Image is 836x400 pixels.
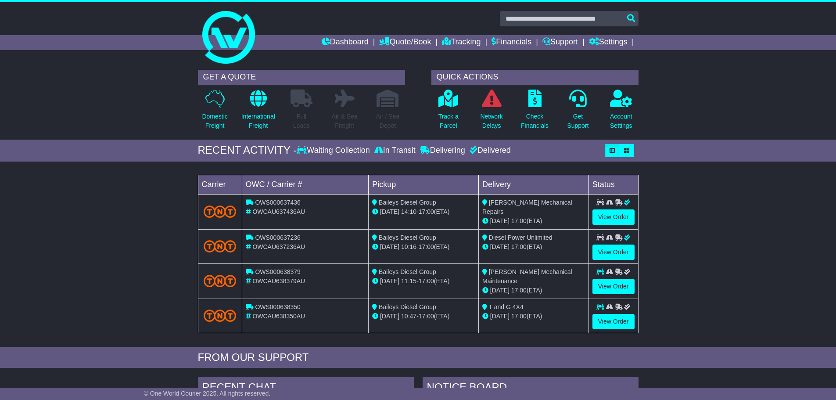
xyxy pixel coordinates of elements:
[332,112,358,130] p: Air & Sea Freight
[567,89,589,135] a: GetSupport
[489,234,553,241] span: Diesel Power Unlimited
[379,303,436,310] span: Baileys Diesel Group
[201,89,228,135] a: DomesticFreight
[467,146,511,155] div: Delivered
[252,243,305,250] span: OWCAU637236AU
[419,313,434,320] span: 17:00
[380,243,399,250] span: [DATE]
[401,313,416,320] span: 10:47
[520,89,549,135] a: CheckFinancials
[372,312,475,321] div: - (ETA)
[252,313,305,320] span: OWCAU638350AU
[401,243,416,250] span: 10:16
[255,303,301,310] span: OWS000638350
[372,277,475,286] div: - (ETA)
[492,35,531,50] a: Financials
[380,208,399,215] span: [DATE]
[241,89,276,135] a: InternationalFreight
[252,208,305,215] span: OWCAU637436AU
[489,303,524,310] span: T and G 4X4
[252,277,305,285] span: OWCAU638379AU
[379,234,436,241] span: Baileys Diesel Group
[482,199,572,215] span: [PERSON_NAME] Mechanical Repairs
[419,277,434,285] span: 17:00
[482,242,585,252] div: (ETA)
[204,310,237,321] img: TNT_Domestic.png
[372,207,475,216] div: - (ETA)
[418,146,467,155] div: Delivering
[592,209,635,225] a: View Order
[438,89,459,135] a: Track aParcel
[198,70,405,85] div: GET A QUOTE
[255,199,301,206] span: OWS000637436
[480,89,503,135] a: NetworkDelays
[322,35,369,50] a: Dashboard
[511,243,527,250] span: 17:00
[204,275,237,287] img: TNT_Domestic.png
[255,268,301,275] span: OWS000638379
[380,277,399,285] span: [DATE]
[379,35,431,50] a: Quote/Book
[480,112,502,130] p: Network Delays
[401,208,416,215] span: 14:10
[482,216,585,226] div: (ETA)
[478,175,588,194] td: Delivery
[490,287,509,294] span: [DATE]
[567,112,588,130] p: Get Support
[379,199,436,206] span: Baileys Diesel Group
[401,277,416,285] span: 11:15
[372,146,418,155] div: In Transit
[198,351,639,364] div: FROM OUR SUPPORT
[589,35,628,50] a: Settings
[202,112,227,130] p: Domestic Freight
[255,234,301,241] span: OWS000637236
[241,112,275,130] p: International Freight
[369,175,479,194] td: Pickup
[297,146,372,155] div: Waiting Collection
[442,35,481,50] a: Tracking
[511,287,527,294] span: 17:00
[542,35,578,50] a: Support
[380,313,399,320] span: [DATE]
[372,242,475,252] div: - (ETA)
[588,175,638,194] td: Status
[521,112,549,130] p: Check Financials
[610,89,633,135] a: AccountSettings
[204,205,237,217] img: TNT_Domestic.png
[204,240,237,252] img: TNT_Domestic.png
[242,175,369,194] td: OWC / Carrier #
[490,313,509,320] span: [DATE]
[482,312,585,321] div: (ETA)
[610,112,632,130] p: Account Settings
[482,268,572,285] span: [PERSON_NAME] Mechanical Maintenance
[482,286,585,295] div: (ETA)
[438,112,459,130] p: Track a Parcel
[490,217,509,224] span: [DATE]
[419,208,434,215] span: 17:00
[490,243,509,250] span: [DATE]
[431,70,639,85] div: QUICK ACTIONS
[376,112,400,130] p: Air / Sea Depot
[144,390,271,397] span: © One World Courier 2025. All rights reserved.
[511,313,527,320] span: 17:00
[379,268,436,275] span: Baileys Diesel Group
[511,217,527,224] span: 17:00
[419,243,434,250] span: 17:00
[198,175,242,194] td: Carrier
[291,112,312,130] p: Full Loads
[198,144,297,157] div: RECENT ACTIVITY -
[592,245,635,260] a: View Order
[592,279,635,294] a: View Order
[592,314,635,329] a: View Order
